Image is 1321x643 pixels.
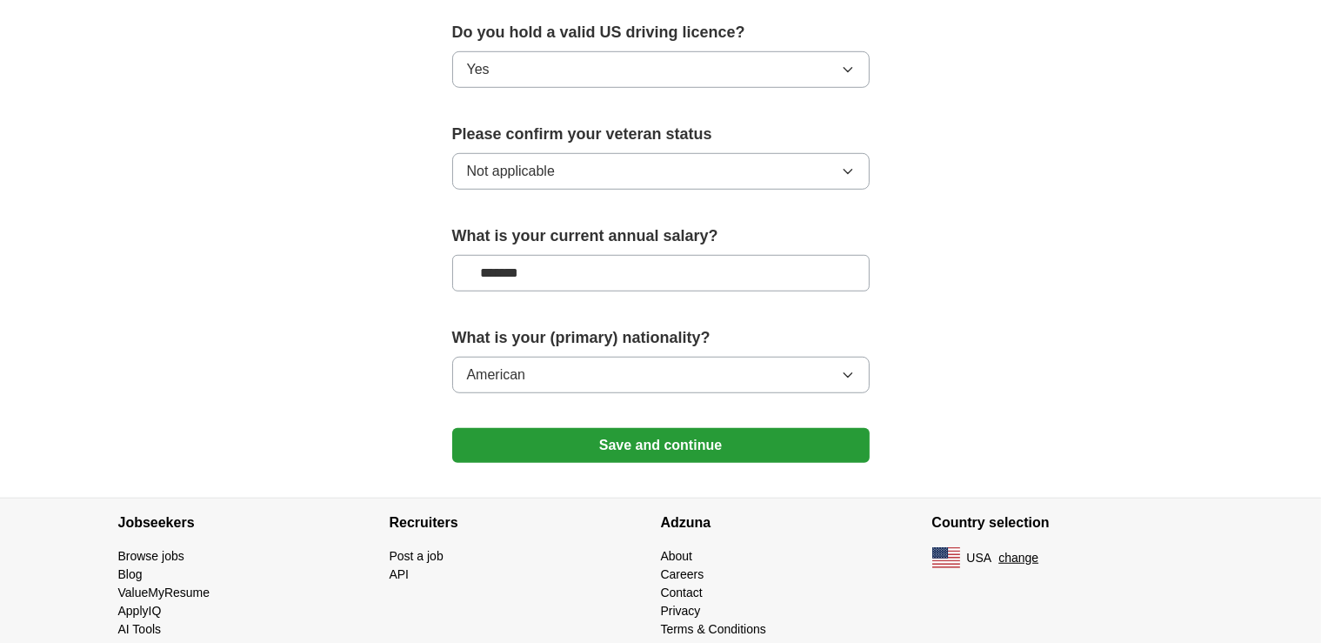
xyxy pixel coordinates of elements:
h4: Country selection [932,499,1204,547]
button: Not applicable [452,153,870,190]
button: change [998,549,1038,567]
span: USA [967,549,992,567]
label: What is your current annual salary? [452,224,870,248]
a: Post a job [390,549,444,563]
a: Terms & Conditions [661,622,766,636]
a: About [661,549,693,563]
a: Careers [661,567,704,581]
img: US flag [932,547,960,568]
span: Yes [467,59,490,80]
label: Please confirm your veteran status [452,123,870,146]
button: American [452,357,870,393]
a: API [390,567,410,581]
span: Not applicable [467,161,555,182]
a: Privacy [661,604,701,618]
a: Browse jobs [118,549,184,563]
button: Yes [452,51,870,88]
a: ValueMyResume [118,586,210,599]
button: Save and continue [452,428,870,463]
a: ApplyIQ [118,604,162,618]
a: Contact [661,586,703,599]
label: Do you hold a valid US driving licence? [452,21,870,44]
a: AI Tools [118,622,162,636]
a: Blog [118,567,143,581]
span: American [467,365,526,385]
label: What is your (primary) nationality? [452,326,870,350]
